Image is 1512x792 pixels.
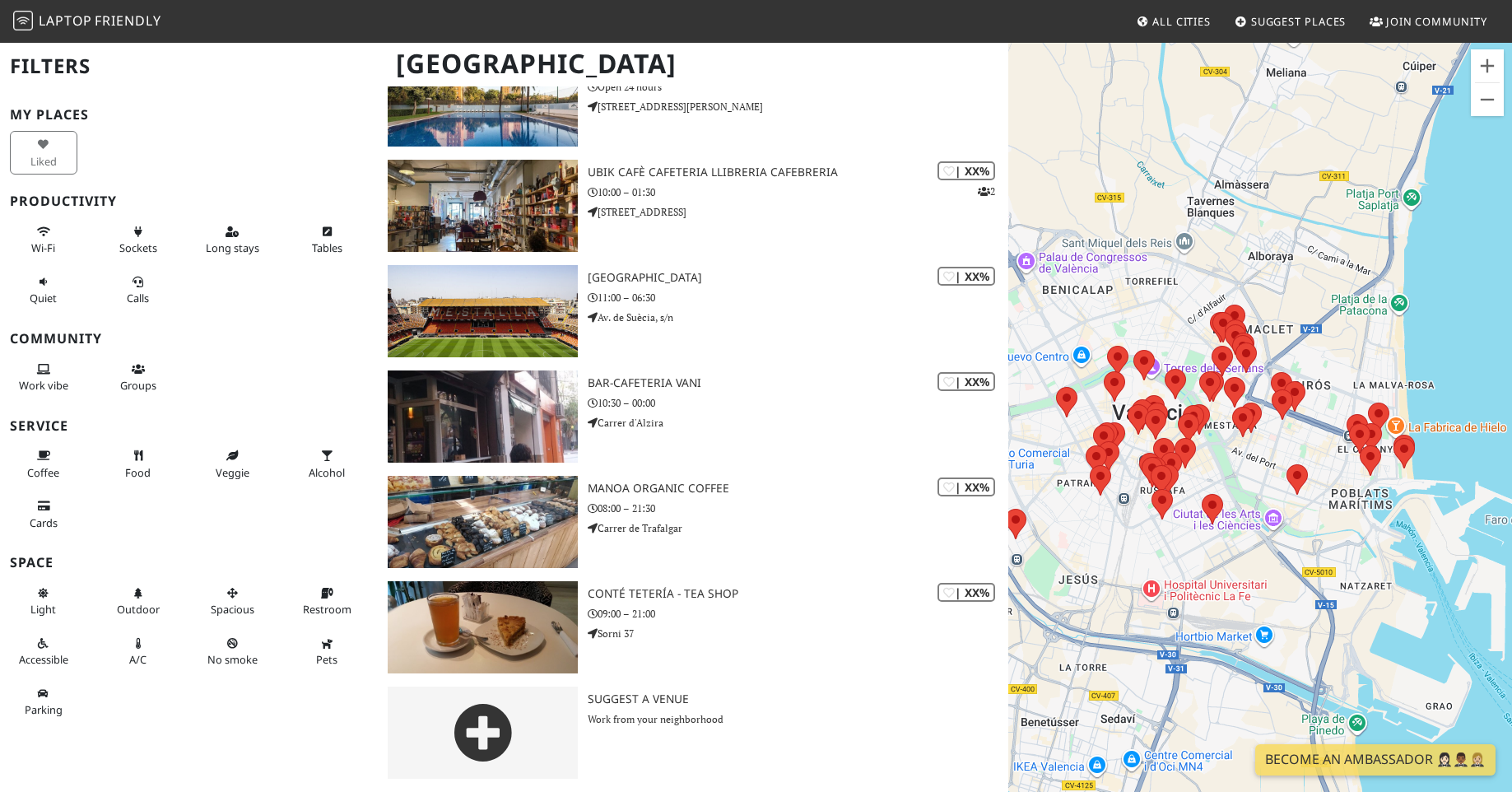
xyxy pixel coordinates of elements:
button: Light [10,580,77,623]
span: People working [19,378,68,393]
p: Sorni 37 [588,626,1007,641]
h3: Space [10,555,368,571]
p: 09:00 – 21:00 [588,606,1007,622]
h3: Productivity [10,193,368,209]
h3: Service [10,418,368,434]
button: Quiet [10,268,77,312]
a: Join Community [1363,7,1494,36]
span: Outdoor area [117,602,160,617]
button: Outdoor [105,580,172,623]
p: 10:00 – 01:30 [588,184,1007,200]
a: Ubik Cafè Cafeteria Llibreria cafebreria | XX% 2 Ubik Cafè Cafeteria Llibreria cafebreria 10:00 –... [378,160,1007,252]
a: Bar-Cafeteria Vani | XX% Bar-Cafeteria Vani 10:30 – 00:00 Carrer d'Alzira [378,370,1007,463]
h3: Ubik Cafè Cafeteria Llibreria cafebreria [588,165,1007,179]
h2: Filters [10,41,368,91]
div: | XX% [937,267,995,286]
button: Restroom [293,580,361,623]
a: LaptopFriendly LaptopFriendly [13,7,161,36]
span: Stable Wi-Fi [31,240,55,255]
h3: Manoa Organic Coffee [588,482,1007,496]
button: Long stays [199,218,267,262]
span: Credit cards [30,515,58,530]
p: 11:00 – 06:30 [588,290,1007,305]
p: Work from your neighborhood [588,711,1007,727]
img: Ubik Cafè Cafeteria Llibreria cafebreria [388,160,578,252]
img: gray-place-d2bdb4477600e061c01bd816cc0f2ef0cfcb1ca9e3ad78868dd16fb2af073a21.png [388,687,578,779]
img: Conté Tetería - Tea Shop [388,581,578,673]
span: Coffee [27,465,59,480]
button: Cards [10,492,77,536]
span: Laptop [39,12,92,30]
span: Spacious [211,602,254,617]
button: Pets [293,630,361,673]
span: Group tables [120,378,156,393]
button: Groups [105,356,172,399]
span: Veggie [216,465,249,480]
span: Join Community [1386,14,1487,29]
span: Pet friendly [316,652,337,667]
span: All Cities [1152,14,1211,29]
h1: [GEOGRAPHIC_DATA] [383,41,1004,86]
h3: [GEOGRAPHIC_DATA] [588,271,1007,285]
p: 10:30 – 00:00 [588,395,1007,411]
h3: Bar-Cafeteria Vani [588,376,1007,390]
button: Calls [105,268,172,312]
span: Suggest Places [1251,14,1347,29]
a: Mestalla Stadium | XX% [GEOGRAPHIC_DATA] 11:00 – 06:30 Av. de Suècia, s/n [378,265,1007,357]
button: Sockets [105,218,172,262]
div: | XX% [937,478,995,496]
button: Accessible [10,630,77,673]
span: Smoke free [207,652,258,667]
h3: My Places [10,107,368,123]
a: All Cities [1129,7,1217,36]
button: Work vibe [10,356,77,399]
h3: Conté Tetería - Tea Shop [588,587,1007,601]
span: Alcohol [309,465,345,480]
button: Parking [10,680,77,724]
button: Alcohol [293,442,361,486]
a: Conté Tetería - Tea Shop | XX% Conté Tetería - Tea Shop 09:00 – 21:00 Sorni 37 [378,581,1007,673]
span: Friendly [95,12,161,30]
button: A/C [105,630,172,673]
p: 2 [978,184,995,199]
button: Zoom in [1471,49,1504,82]
img: Manoa Organic Coffee [388,476,578,568]
button: Coffee [10,442,77,486]
span: Video/audio calls [127,291,149,305]
span: Food [125,465,151,480]
div: | XX% [937,372,995,391]
p: 08:00 – 21:30 [588,501,1007,516]
span: Long stays [206,240,259,255]
img: Bar-Cafeteria Vani [388,370,578,463]
button: Spacious [199,580,267,623]
span: Parking [25,702,63,717]
span: Accessible [19,652,68,667]
a: Suggest Places [1228,7,1353,36]
span: Air conditioned [129,652,147,667]
h3: Community [10,331,368,347]
a: Manoa Organic Coffee | XX% Manoa Organic Coffee 08:00 – 21:30 Carrer de Trafalgar [378,476,1007,568]
img: Mestalla Stadium [388,265,578,357]
span: Restroom [303,602,351,617]
button: Veggie [199,442,267,486]
p: Carrer de Trafalgar [588,520,1007,536]
button: Food [105,442,172,486]
button: No smoke [199,630,267,673]
span: Quiet [30,291,57,305]
p: [STREET_ADDRESS] [588,204,1007,220]
p: Carrer d'Alzira [588,415,1007,431]
span: Work-friendly tables [312,240,342,255]
a: Suggest a Venue Work from your neighborhood [378,687,1007,779]
p: [STREET_ADDRESS][PERSON_NAME] [588,99,1007,114]
span: Power sockets [119,240,157,255]
p: Av. de Suècia, s/n [588,310,1007,325]
div: | XX% [937,161,995,180]
button: Wi-Fi [10,218,77,262]
div: | XX% [937,583,995,602]
img: LaptopFriendly [13,11,33,30]
h3: Suggest a Venue [588,692,1007,706]
span: Natural light [30,602,56,617]
button: Zoom out [1471,83,1504,116]
button: Tables [293,218,361,262]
